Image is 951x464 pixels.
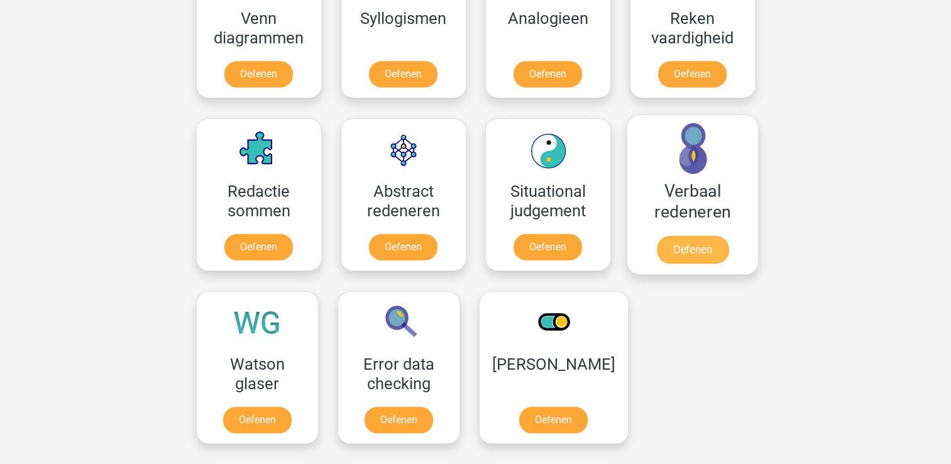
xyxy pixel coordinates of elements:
[519,407,588,433] a: Oefenen
[658,61,727,87] a: Oefenen
[369,61,437,87] a: Oefenen
[365,407,433,433] a: Oefenen
[223,407,292,433] a: Oefenen
[514,234,582,260] a: Oefenen
[656,236,728,263] a: Oefenen
[224,234,293,260] a: Oefenen
[224,61,293,87] a: Oefenen
[514,61,582,87] a: Oefenen
[369,234,437,260] a: Oefenen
